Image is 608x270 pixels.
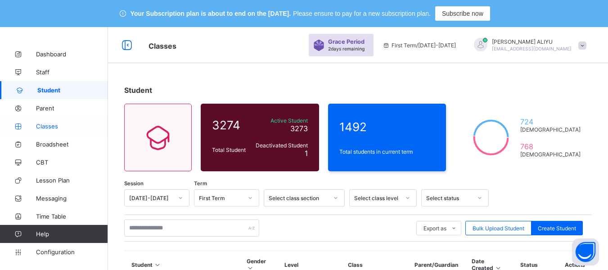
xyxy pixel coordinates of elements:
[383,42,456,49] span: session/term information
[36,248,108,256] span: Configuration
[520,126,581,133] span: [DEMOGRAPHIC_DATA]
[492,38,572,45] span: [PERSON_NAME] ALIYU
[354,195,400,201] div: Select class level
[305,149,308,158] span: 1
[465,38,591,53] div: HABIBAALIYU
[328,46,365,51] span: 2 days remaining
[131,10,291,17] span: Your Subscription plan is about to end on the [DATE].
[124,86,152,95] span: Student
[210,144,252,156] div: Total Student
[199,195,243,201] div: First Term
[37,87,108,94] span: Student
[129,195,173,201] div: [DATE]-[DATE]
[473,225,524,232] span: Bulk Upload Student
[124,180,144,187] span: Session
[36,50,108,58] span: Dashboard
[538,225,576,232] span: Create Student
[212,118,249,132] span: 3274
[36,195,108,202] span: Messaging
[572,238,599,265] button: Open asap
[254,117,308,124] span: Active Student
[290,124,308,133] span: 3273
[254,142,308,149] span: Deactivated Student
[339,120,435,134] span: 1492
[36,69,108,76] span: Staff
[520,151,581,158] span: [DEMOGRAPHIC_DATA]
[194,180,207,187] span: Term
[423,225,446,232] span: Export as
[36,177,108,184] span: Lesson Plan
[36,141,108,148] span: Broadsheet
[36,123,108,130] span: Classes
[492,46,572,51] span: [EMAIL_ADDRESS][DOMAIN_NAME]
[36,230,108,238] span: Help
[442,10,483,17] span: Subscribe now
[520,117,581,126] span: 724
[293,10,431,17] span: Please ensure to pay for a new subscription plan.
[520,142,581,151] span: 768
[328,38,365,45] span: Grace Period
[149,41,176,50] span: Classes
[36,105,108,112] span: Parent
[426,195,472,201] div: Select status
[269,195,328,201] div: Select class section
[339,148,435,155] span: Total students in current term
[36,159,108,166] span: CBT
[154,261,162,268] i: Sort in Ascending Order
[36,213,108,220] span: Time Table
[313,40,324,51] img: sticker-purple.71386a28dfed39d6af7621340158ba97.svg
